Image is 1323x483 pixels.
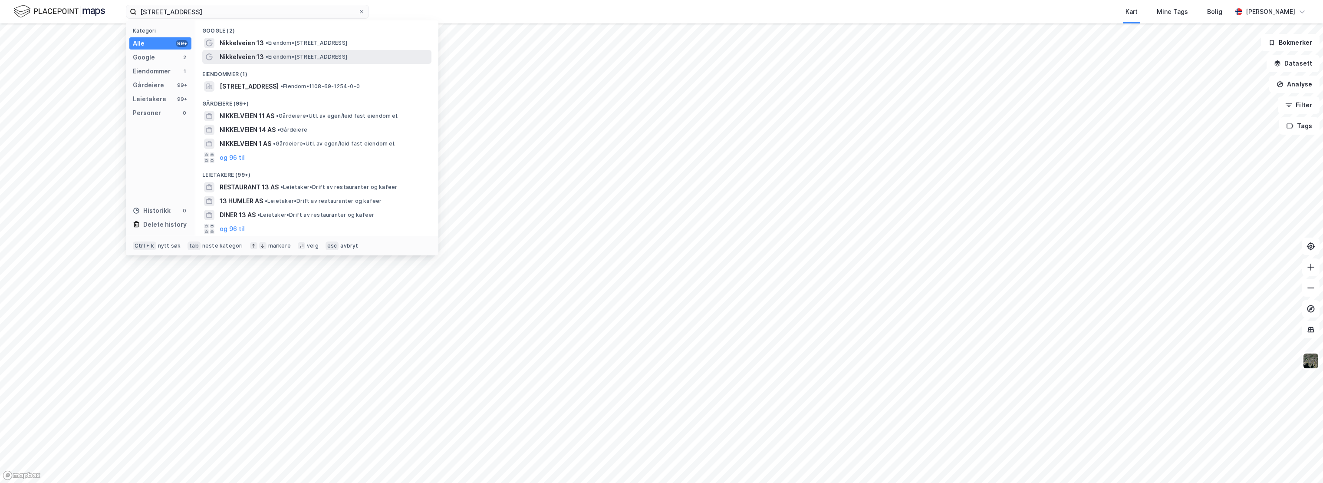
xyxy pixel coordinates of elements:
[1278,96,1320,114] button: Filter
[266,40,347,46] span: Eiendom • [STREET_ADDRESS]
[133,38,145,49] div: Alle
[133,27,191,34] div: Kategori
[280,184,397,191] span: Leietaker • Drift av restauranter og kafeer
[176,40,188,47] div: 99+
[176,82,188,89] div: 99+
[1207,7,1222,17] div: Bolig
[265,198,267,204] span: •
[181,109,188,116] div: 0
[133,52,155,63] div: Google
[268,242,291,249] div: markere
[1280,441,1323,483] div: Kontrollprogram for chat
[1280,441,1323,483] iframe: Chat Widget
[181,54,188,61] div: 2
[273,140,276,147] span: •
[220,111,274,121] span: NIKKELVEIEN 11 AS
[257,212,374,218] span: Leietaker • Drift av restauranter og kafeer
[133,241,156,250] div: Ctrl + k
[273,140,395,147] span: Gårdeiere • Utl. av egen/leid fast eiendom el.
[220,196,263,206] span: 13 HUMLER AS
[220,81,279,92] span: [STREET_ADDRESS]
[133,108,161,118] div: Personer
[1126,7,1138,17] div: Kart
[1303,353,1319,369] img: 9k=
[3,470,41,480] a: Mapbox homepage
[1279,117,1320,135] button: Tags
[133,205,171,216] div: Historikk
[326,241,339,250] div: esc
[1261,34,1320,51] button: Bokmerker
[220,125,276,135] span: NIKKELVEIEN 14 AS
[137,5,358,18] input: Søk på adresse, matrikkel, gårdeiere, leietakere eller personer
[307,242,319,249] div: velg
[133,66,171,76] div: Eiendommer
[181,68,188,75] div: 1
[1246,7,1295,17] div: [PERSON_NAME]
[220,52,264,62] span: Nikkelveien 13
[220,139,271,149] span: NIKKELVEIEN 1 AS
[195,20,438,36] div: Google (2)
[143,219,187,230] div: Delete history
[220,182,279,192] span: RESTAURANT 13 AS
[340,242,358,249] div: avbryt
[220,38,264,48] span: Nikkelveien 13
[266,53,347,60] span: Eiendom • [STREET_ADDRESS]
[14,4,105,19] img: logo.f888ab2527a4732fd821a326f86c7f29.svg
[176,96,188,103] div: 99+
[1267,55,1320,72] button: Datasett
[1269,76,1320,93] button: Analyse
[188,241,201,250] div: tab
[280,184,283,190] span: •
[266,40,268,46] span: •
[220,152,245,163] button: og 96 til
[265,198,382,205] span: Leietaker • Drift av restauranter og kafeer
[133,94,166,104] div: Leietakere
[1157,7,1188,17] div: Mine Tags
[266,53,268,60] span: •
[280,83,283,89] span: •
[202,242,243,249] div: neste kategori
[195,93,438,109] div: Gårdeiere (99+)
[195,165,438,180] div: Leietakere (99+)
[276,112,398,119] span: Gårdeiere • Utl. av egen/leid fast eiendom el.
[158,242,181,249] div: nytt søk
[276,112,279,119] span: •
[181,207,188,214] div: 0
[280,83,360,90] span: Eiendom • 1108-69-1254-0-0
[220,210,256,220] span: DINER 13 AS
[277,126,280,133] span: •
[277,126,307,133] span: Gårdeiere
[133,80,164,90] div: Gårdeiere
[220,224,245,234] button: og 96 til
[257,212,260,218] span: •
[195,64,438,79] div: Eiendommer (1)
